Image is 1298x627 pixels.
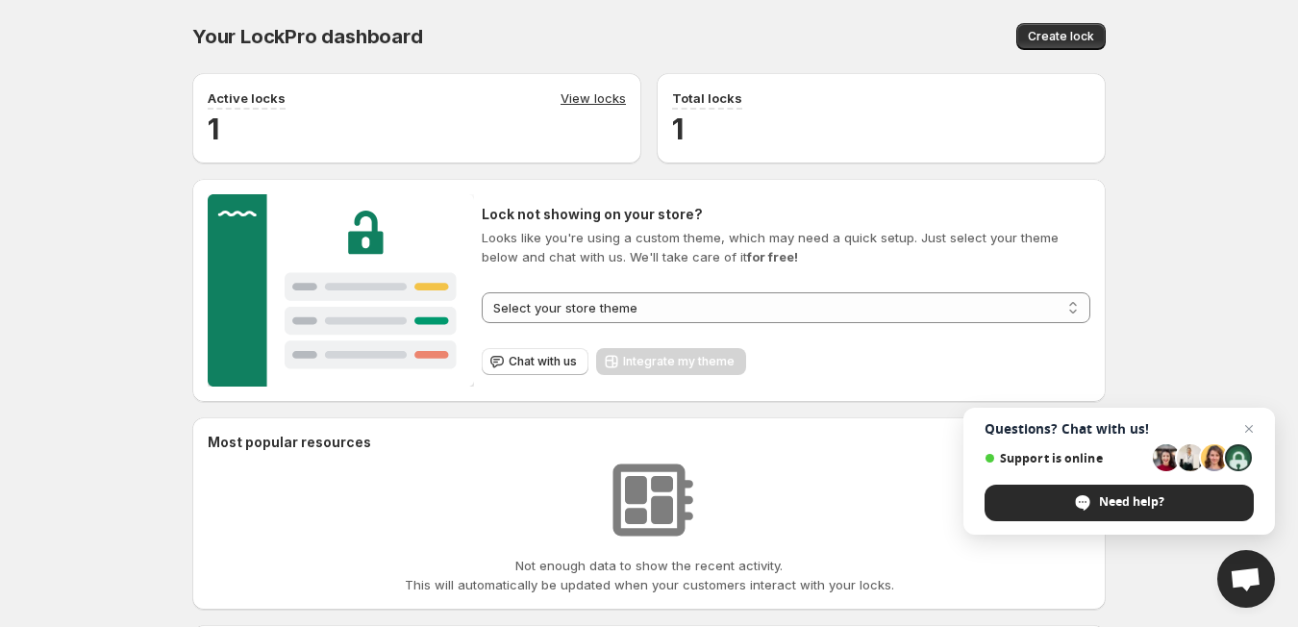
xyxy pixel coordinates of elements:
[405,556,894,594] p: Not enough data to show the recent activity. This will automatically be updated when your custome...
[985,451,1146,465] span: Support is online
[1217,550,1275,608] a: Open chat
[208,88,286,108] p: Active locks
[208,110,626,148] h2: 1
[482,205,1090,224] h2: Lock not showing on your store?
[985,421,1254,437] span: Questions? Chat with us!
[672,110,1090,148] h2: 1
[1099,493,1164,511] span: Need help?
[482,228,1090,266] p: Looks like you're using a custom theme, which may need a quick setup. Just select your theme belo...
[747,249,798,264] strong: for free!
[482,348,588,375] button: Chat with us
[1016,23,1106,50] button: Create lock
[985,485,1254,521] span: Need help?
[601,452,697,548] img: No resources found
[208,194,474,387] img: Customer support
[192,25,423,48] span: Your LockPro dashboard
[509,354,577,369] span: Chat with us
[672,88,742,108] p: Total locks
[561,88,626,110] a: View locks
[208,433,1090,452] h2: Most popular resources
[1028,29,1094,44] span: Create lock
